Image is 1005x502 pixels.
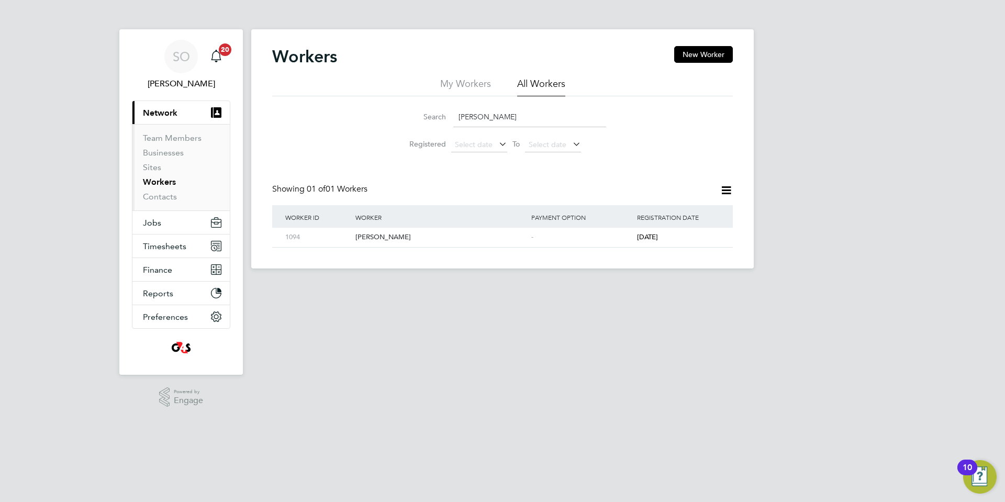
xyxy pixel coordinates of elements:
[132,101,230,124] button: Network
[219,43,231,56] span: 20
[132,40,230,90] a: SO[PERSON_NAME]
[399,112,446,121] label: Search
[143,148,184,158] a: Businesses
[307,184,326,194] span: 01 of
[674,46,733,63] button: New Worker
[529,228,634,247] div: -
[143,108,177,118] span: Network
[143,177,176,187] a: Workers
[963,467,972,481] div: 10
[353,205,529,229] div: Worker
[132,235,230,258] button: Timesheets
[963,460,997,494] button: Open Resource Center, 10 new notifications
[353,228,529,247] div: [PERSON_NAME]
[517,77,565,96] li: All Workers
[143,133,202,143] a: Team Members
[119,29,243,375] nav: Main navigation
[637,232,658,241] span: [DATE]
[399,139,446,149] label: Registered
[455,140,493,149] span: Select date
[132,282,230,305] button: Reports
[173,50,190,63] span: SO
[143,162,161,172] a: Sites
[529,140,566,149] span: Select date
[132,258,230,281] button: Finance
[174,396,203,405] span: Engage
[143,265,172,275] span: Finance
[509,137,523,151] span: To
[634,205,722,229] div: Registration Date
[283,227,722,236] a: 1094[PERSON_NAME]-[DATE]
[143,288,173,298] span: Reports
[132,305,230,328] button: Preferences
[143,241,186,251] span: Timesheets
[307,184,367,194] span: 01 Workers
[132,339,230,356] a: Go to home page
[453,107,606,127] input: Name, email or phone number
[529,205,634,229] div: Payment Option
[143,192,177,202] a: Contacts
[143,312,188,322] span: Preferences
[174,387,203,396] span: Powered by
[169,339,194,356] img: g4s4-logo-retina.png
[272,46,337,67] h2: Workers
[272,184,370,195] div: Showing
[132,211,230,234] button: Jobs
[132,77,230,90] span: Samantha Orchard
[283,205,353,229] div: Worker ID
[206,40,227,73] a: 20
[440,77,491,96] li: My Workers
[132,124,230,210] div: Network
[143,218,161,228] span: Jobs
[159,387,204,407] a: Powered byEngage
[283,228,353,247] div: 1094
